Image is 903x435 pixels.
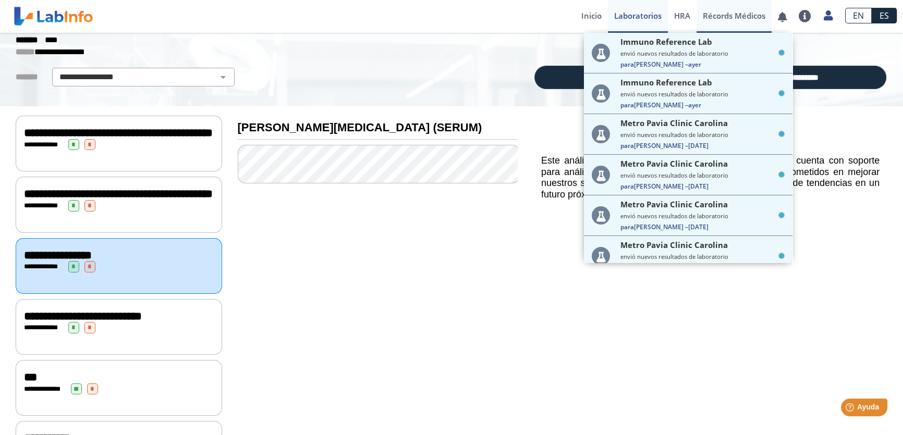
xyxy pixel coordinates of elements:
small: envió nuevos resultados de laboratorio [620,49,785,57]
span: [DATE] [688,182,709,191]
span: [PERSON_NAME] – [620,182,785,191]
small: envió nuevos resultados de laboratorio [620,131,785,139]
small: envió nuevos resultados de laboratorio [620,253,785,260]
span: Metro Pavia Clinic Carolina [620,158,728,169]
b: [PERSON_NAME][MEDICAL_DATA] (SERUM) [238,121,482,134]
span: Metro Pavia Clinic Carolina [620,240,728,250]
small: envió nuevos resultados de laboratorio [620,212,785,220]
span: [PERSON_NAME] – [620,60,785,69]
span: Para [620,182,634,191]
span: [PERSON_NAME] – [620,141,785,150]
a: EN [845,8,872,23]
span: [DATE] [688,222,709,231]
small: envió nuevos resultados de laboratorio [620,90,785,98]
span: ayer [688,101,701,109]
span: Immuno Reference Lab [620,77,712,88]
span: Immuno Reference Lab [620,36,712,47]
span: Metro Pavia Clinic Carolina [620,199,728,209]
span: [DATE] [688,141,709,150]
small: envió nuevos resultados de laboratorio [620,171,785,179]
span: Metro Pavia Clinic Carolina [620,118,728,128]
span: [PERSON_NAME] – [620,222,785,231]
span: Para [620,60,634,69]
span: [PERSON_NAME] – [620,101,785,109]
span: ayer [688,60,701,69]
span: HRA [674,10,690,21]
a: ES [872,8,897,23]
iframe: Help widget launcher [810,394,892,424]
h5: Este análisis de resultados de laboratorio actualmente no cuenta con soporte para análisis de ten... [541,155,880,200]
span: Para [620,222,634,231]
span: Para [620,141,634,150]
span: Para [620,101,634,109]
